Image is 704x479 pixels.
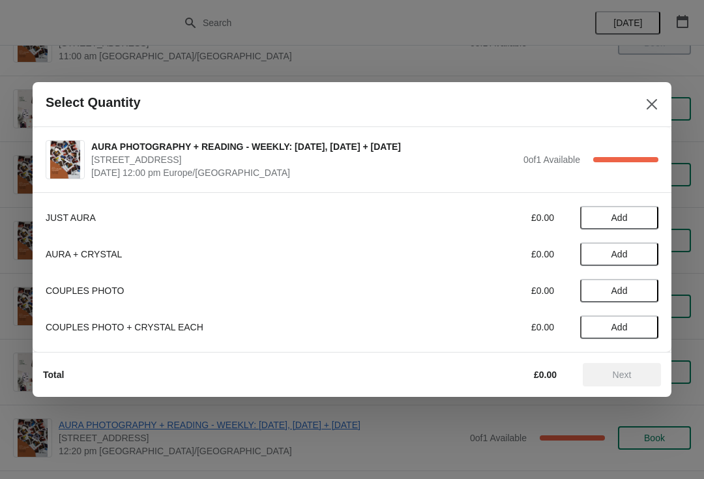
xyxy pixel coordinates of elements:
button: Add [580,206,658,229]
div: £0.00 [433,284,554,297]
button: Add [580,279,658,302]
span: Add [611,249,628,259]
h2: Select Quantity [46,95,141,110]
span: Add [611,322,628,332]
div: JUST AURA [46,211,407,224]
div: £0.00 [433,248,554,261]
span: [DATE] 12:00 pm Europe/[GEOGRAPHIC_DATA] [91,166,517,179]
span: [STREET_ADDRESS] [91,153,517,166]
button: Close [640,93,664,116]
strong: £0.00 [534,370,557,380]
strong: Total [43,370,64,380]
button: Add [580,315,658,339]
img: AURA PHOTOGRAPHY + READING - WEEKLY: FRIDAY, SATURDAY + SUNDAY | 74 Broadway Market, London, UK |... [50,141,80,179]
div: COUPLES PHOTO + CRYSTAL EACH [46,321,407,334]
span: AURA PHOTOGRAPHY + READING - WEEKLY: [DATE], [DATE] + [DATE] [91,140,517,153]
div: AURA + CRYSTAL [46,248,407,261]
button: Add [580,242,658,266]
div: COUPLES PHOTO [46,284,407,297]
span: 0 of 1 Available [523,154,580,165]
span: Add [611,285,628,296]
span: Add [611,212,628,223]
div: £0.00 [433,211,554,224]
div: £0.00 [433,321,554,334]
